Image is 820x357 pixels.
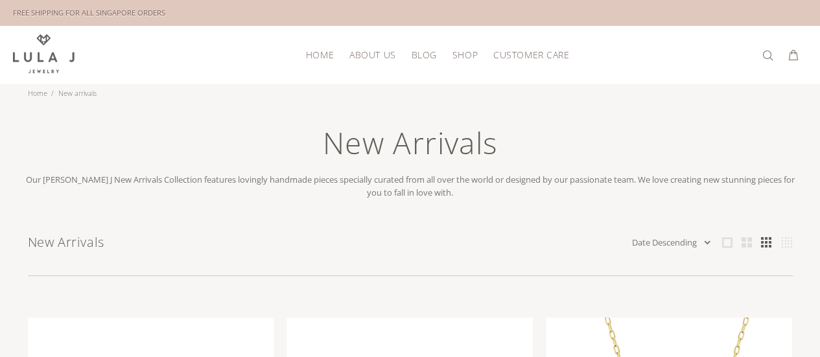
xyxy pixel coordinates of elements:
[349,50,395,60] span: About Us
[28,88,47,98] a: Home
[26,174,795,198] span: Our [PERSON_NAME] J New Arrivals Collection features lovingly handmade pieces specially curated f...
[51,84,100,102] li: New arrivals
[403,45,444,65] a: Blog
[13,6,165,20] div: FREE SHIPPING FOR ALL SINGAPORE ORDERS
[306,50,334,60] span: HOME
[445,45,486,65] a: Shop
[411,50,436,60] span: Blog
[298,45,342,65] a: HOME
[493,50,569,60] span: Customer Care
[28,233,629,252] h1: New Arrivals
[486,45,569,65] a: Customer Care
[342,45,403,65] a: About Us
[21,123,799,173] h1: New Arrivals
[452,50,478,60] span: Shop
